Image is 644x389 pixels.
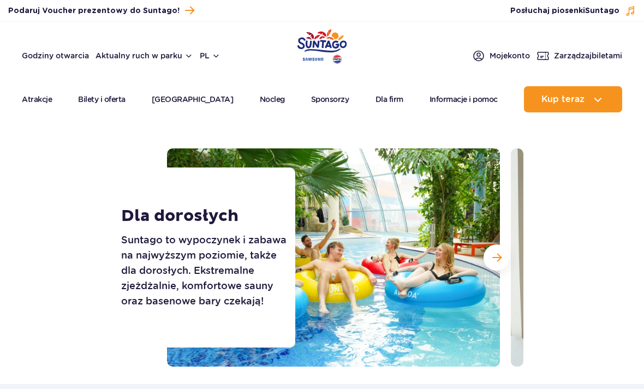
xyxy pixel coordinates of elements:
[78,86,126,112] a: Bilety i oferta
[152,86,234,112] a: [GEOGRAPHIC_DATA]
[585,7,619,15] span: Suntago
[510,5,619,16] span: Posłuchaj piosenki
[430,86,498,112] a: Informacje i pomoc
[524,86,622,112] button: Kup teraz
[260,86,285,112] a: Nocleg
[297,27,347,62] a: Park of Poland
[536,49,622,62] a: Zarządzajbiletami
[200,50,220,61] button: pl
[8,5,180,16] span: Podaruj Voucher prezentowy do Suntago!
[121,206,287,226] h1: Dla dorosłych
[554,50,622,61] span: Zarządzaj biletami
[490,50,530,61] span: Moje konto
[375,86,403,112] a: Dla firm
[167,148,500,367] img: Grupa przyjaciół relaksująca się na dmuchanych kołach na leniwej rzece, otoczona tropikalnymi roś...
[22,50,89,61] a: Godziny otwarcia
[121,232,287,309] p: Suntago to wypoczynek i zabawa na najwyższym poziomie, także dla dorosłych. Ekstremalne zjeżdżaln...
[510,5,636,16] button: Posłuchaj piosenkiSuntago
[22,86,52,112] a: Atrakcje
[484,244,510,271] button: Następny slajd
[311,86,349,112] a: Sponsorzy
[96,51,193,60] button: Aktualny ruch w parku
[8,3,194,18] a: Podaruj Voucher prezentowy do Suntago!
[541,94,585,104] span: Kup teraz
[472,49,530,62] a: Mojekonto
